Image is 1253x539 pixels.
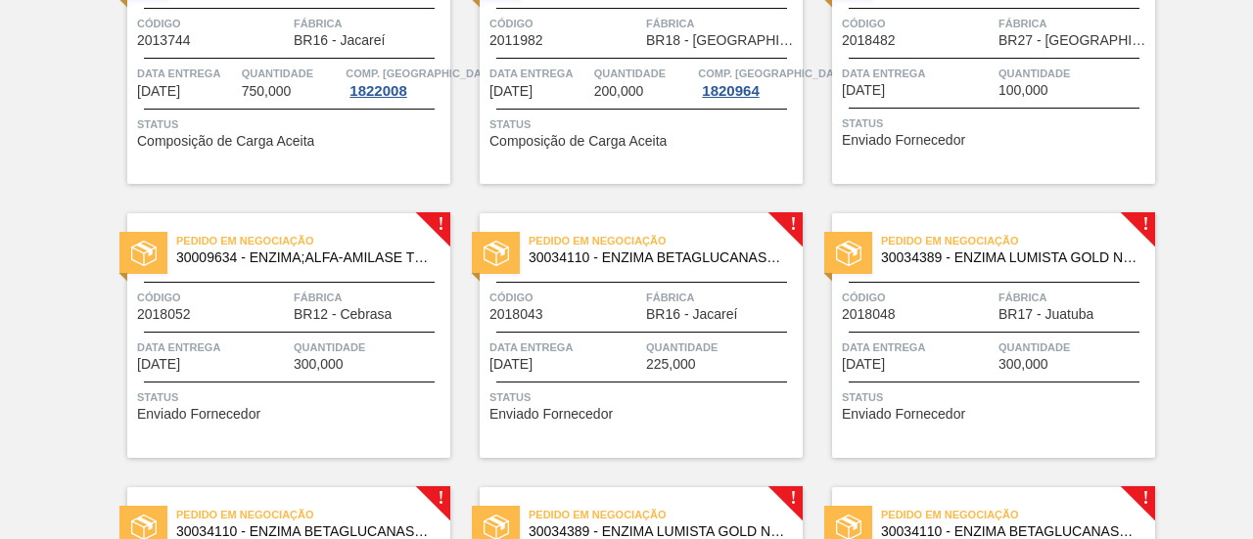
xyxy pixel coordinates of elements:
span: Enviado Fornecedor [842,133,965,148]
span: Status [137,114,445,134]
span: 225,000 [646,357,696,372]
span: Código [842,288,994,307]
span: Status [137,387,445,407]
a: !statusPedido em Negociação30034389 - ENZIMA LUMISTA GOLD NOVONESIS 25KGCódigo2018048FábricaBR17 ... [803,213,1155,458]
span: Data entrega [137,64,237,83]
span: 30009634 - ENZIMA;ALFA-AMILASE TERMOESTÁVEL;TERMAMY [176,250,435,265]
span: Quantidade [294,337,445,357]
span: Quantidade [646,337,798,357]
span: 11/09/2025 [489,357,533,372]
a: Comp. [GEOGRAPHIC_DATA]1822008 [346,64,445,99]
span: 30034389 - ENZIMA LUMISTA GOLD NOVONESIS 25KG [529,524,787,539]
span: Composição de Carga Aceita [489,134,667,149]
span: Enviado Fornecedor [842,407,965,422]
span: Quantidade [998,337,1150,357]
span: Código [842,14,994,33]
span: Código [489,288,641,307]
span: Código [489,14,641,33]
span: 2018052 [137,307,191,322]
span: Fábrica [646,14,798,33]
span: Comp. Carga [698,64,850,83]
span: 05/09/2025 [137,84,180,99]
span: 30034110 - ENZIMA BETAGLUCANASE ULTRAFLO PRIME [529,250,787,265]
span: 300,000 [294,357,344,372]
img: status [131,241,157,266]
span: Data entrega [489,64,589,83]
span: BR16 - Jacareí [294,33,385,48]
span: Status [842,113,1150,133]
span: 2018482 [842,33,896,48]
img: status [836,241,861,266]
span: Status [842,387,1150,407]
span: Comp. Carga [346,64,497,83]
span: Fábrica [294,14,445,33]
span: Pedido em Negociação [881,505,1155,524]
span: 750,000 [242,84,292,99]
span: Enviado Fornecedor [137,407,260,422]
span: Fábrica [294,288,445,307]
span: Data entrega [489,337,641,357]
span: Pedido em Negociação [529,231,803,250]
span: Fábrica [998,14,1150,33]
span: 100,000 [998,83,1048,98]
span: Fábrica [646,288,798,307]
span: 30034389 - ENZIMA LUMISTA GOLD NOVONESIS 25KG [881,250,1139,265]
div: 1820964 [698,83,763,99]
span: Status [489,114,798,134]
span: BR27 - Nova Minas [998,33,1150,48]
span: 11/09/2025 [137,357,180,372]
img: status [484,241,509,266]
span: 200,000 [594,84,644,99]
span: Quantidade [242,64,342,83]
span: BR16 - Jacareí [646,307,737,322]
a: !statusPedido em Negociação30009634 - ENZIMA;ALFA-AMILASE TERMOESTÁVEL;TERMAMYCódigo2018052Fábric... [98,213,450,458]
span: Quantidade [594,64,694,83]
span: BR12 - Cebrasa [294,307,392,322]
span: Pedido em Negociação [529,505,803,524]
span: 2018043 [489,307,543,322]
span: 2018048 [842,307,896,322]
span: 11/09/2025 [842,357,885,372]
span: BR18 - Pernambuco [646,33,798,48]
span: Status [489,387,798,407]
span: 2011982 [489,33,543,48]
span: Data entrega [137,337,289,357]
span: Pedido em Negociação [176,231,450,250]
span: Enviado Fornecedor [489,407,613,422]
a: !statusPedido em Negociação30034110 - ENZIMA BETAGLUCANASE ULTRAFLO PRIMECódigo2018043FábricaBR16... [450,213,803,458]
span: Fábrica [998,288,1150,307]
span: 08/09/2025 [842,83,885,98]
span: 30034110 - ENZIMA BETAGLUCANASE ULTRAFLO PRIME [176,524,435,539]
span: 300,000 [998,357,1048,372]
a: Comp. [GEOGRAPHIC_DATA]1820964 [698,64,798,99]
span: 30034110 - ENZIMA BETAGLUCANASE ULTRAFLO PRIME [881,524,1139,539]
div: 1822008 [346,83,410,99]
span: Pedido em Negociação [176,505,450,524]
span: 07/09/2025 [489,84,533,99]
span: BR17 - Juatuba [998,307,1093,322]
span: Composição de Carga Aceita [137,134,314,149]
span: Pedido em Negociação [881,231,1155,250]
span: Quantidade [998,64,1150,83]
span: Código [137,14,289,33]
span: 2013744 [137,33,191,48]
span: Data entrega [842,337,994,357]
span: Data entrega [842,64,994,83]
span: Código [137,288,289,307]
